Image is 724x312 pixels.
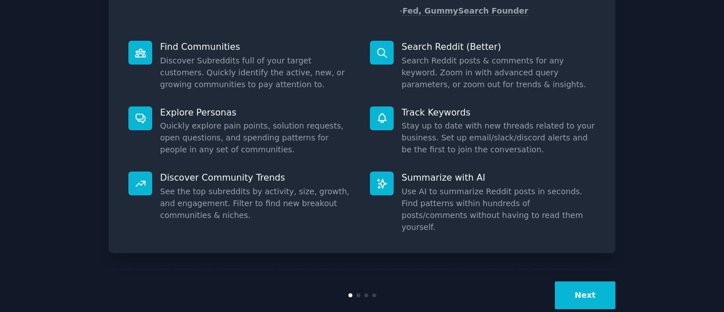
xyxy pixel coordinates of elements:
dd: Stay up to date with new threads related to your business. Set up email/slack/discord alerts and ... [402,120,596,156]
p: Track Keywords [402,106,596,118]
a: Fed, GummySearch Founder [402,6,528,16]
dd: Use AI to summarize Reddit posts in seconds. Find patterns within hundreds of posts/comments with... [402,186,596,233]
p: Explore Personas [160,106,354,118]
p: Discover Community Trends [160,172,354,183]
div: - [399,5,528,17]
button: Next [555,281,615,309]
dd: See the top subreddits by activity, size, growth, and engagement. Filter to find new breakout com... [160,186,354,221]
dd: Search Reddit posts & comments for any keyword. Zoom in with advanced query parameters, or zoom o... [402,55,596,91]
p: Find Communities [160,41,354,53]
dd: Discover Subreddits full of your target customers. Quickly identify the active, new, or growing c... [160,55,354,91]
p: Search Reddit (Better) [402,41,596,53]
dd: Quickly explore pain points, solution requests, open questions, and spending patterns for people ... [160,120,354,156]
p: Summarize with AI [402,172,596,183]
